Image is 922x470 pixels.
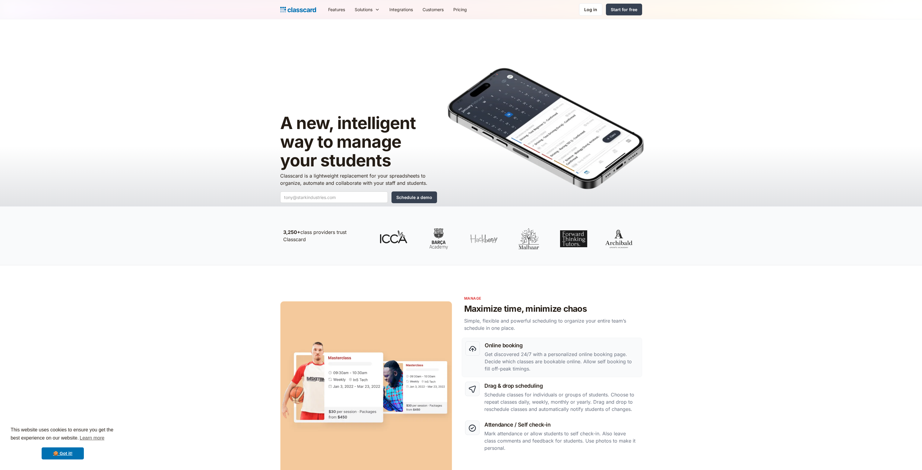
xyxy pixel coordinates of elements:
a: Integrations [385,3,418,16]
p: Schedule classes for individuals or groups of students. Choose to repeat classes daily, weekly, m... [484,391,638,413]
a: home [280,5,316,14]
p: class providers trust Classcard [283,229,368,243]
div: cookieconsent [5,421,121,465]
h3: Attendance / Self check-in [484,421,638,429]
form: Quick Demo Form [280,191,437,203]
a: Features [323,3,350,16]
h3: Drag & drop scheduling [484,382,638,390]
a: Pricing [448,3,472,16]
h3: Online booking [485,341,638,349]
a: Log in [579,3,602,16]
input: tony@starkindustries.com [280,191,388,203]
p: Mark attendance or allow students to self check-in. Also leave class comments and feedback for st... [484,430,638,452]
span: This website uses cookies to ensure you get the best experience on our website. [11,426,115,443]
p: Get discovered 24/7 with a personalized online booking page. Decide which classes are bookable on... [485,351,638,372]
p: Manage [464,295,642,301]
h2: Maximize time, minimize chaos [464,304,642,314]
div: Log in [584,6,597,13]
a: Customers [418,3,448,16]
div: Solutions [350,3,385,16]
div: Solutions [355,6,372,13]
a: Start for free [606,4,642,15]
input: Schedule a demo [391,191,437,203]
div: Start for free [611,6,637,13]
p: Classcard is a lightweight replacement for your spreadsheets to organize, automate and collaborat... [280,172,437,187]
h1: A new, intelligent way to manage your students [280,114,437,170]
strong: 3,250+ [283,229,300,235]
a: dismiss cookie message [42,447,84,459]
a: learn more about cookies [79,434,105,443]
